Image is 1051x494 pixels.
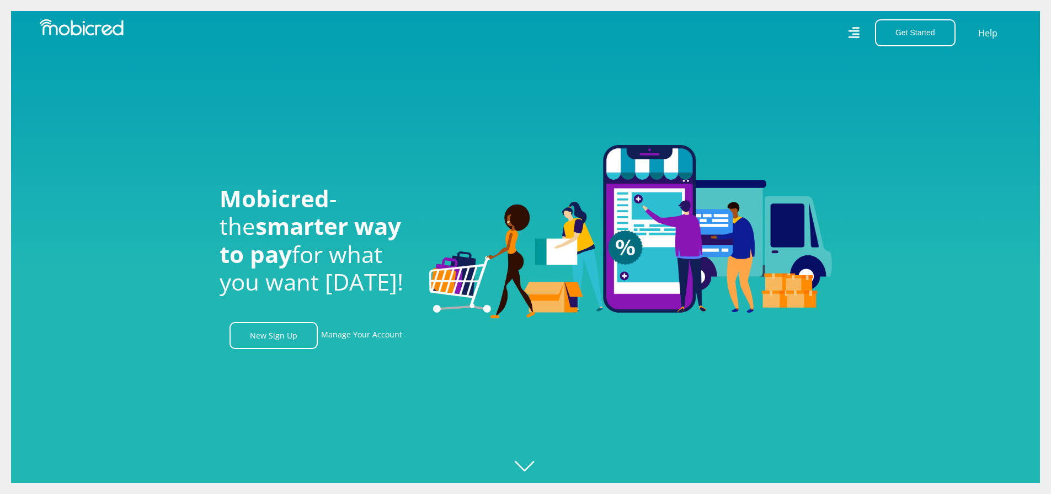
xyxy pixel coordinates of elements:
h1: - the for what you want [DATE]! [220,185,413,296]
span: Mobicred [220,182,329,214]
span: smarter way to pay [220,210,401,269]
img: Mobicred [40,19,124,36]
img: Welcome to Mobicred [429,145,832,319]
a: New Sign Up [230,322,318,349]
a: Manage Your Account [321,322,402,349]
a: Help [978,26,998,40]
button: Get Started [875,19,956,46]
